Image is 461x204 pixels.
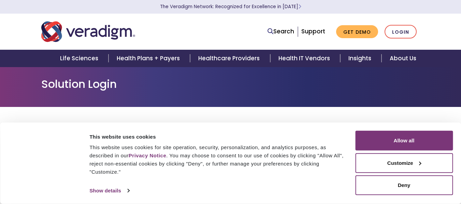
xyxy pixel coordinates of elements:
a: Insights [340,50,381,67]
button: Allow all [355,131,453,151]
span: Learn More [298,3,301,10]
a: Search [268,27,294,36]
button: Deny [355,175,453,195]
a: Support [301,27,325,35]
a: Health Plans + Payers [109,50,190,67]
a: Show details [89,186,129,196]
a: Health IT Vendors [270,50,340,67]
a: Life Sciences [52,50,109,67]
a: About Us [381,50,424,67]
h1: Solution Login [41,78,420,91]
button: Customize [355,153,453,173]
a: Get Demo [336,25,378,38]
a: Healthcare Providers [190,50,270,67]
a: Privacy Notice [129,153,166,158]
a: The Veradigm Network: Recognized for Excellence in [DATE]Learn More [160,3,301,10]
div: This website uses cookies for site operation, security, personalization, and analytics purposes, ... [89,143,347,176]
img: Veradigm logo [41,20,135,43]
a: Login [385,25,417,39]
div: This website uses cookies [89,132,347,141]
